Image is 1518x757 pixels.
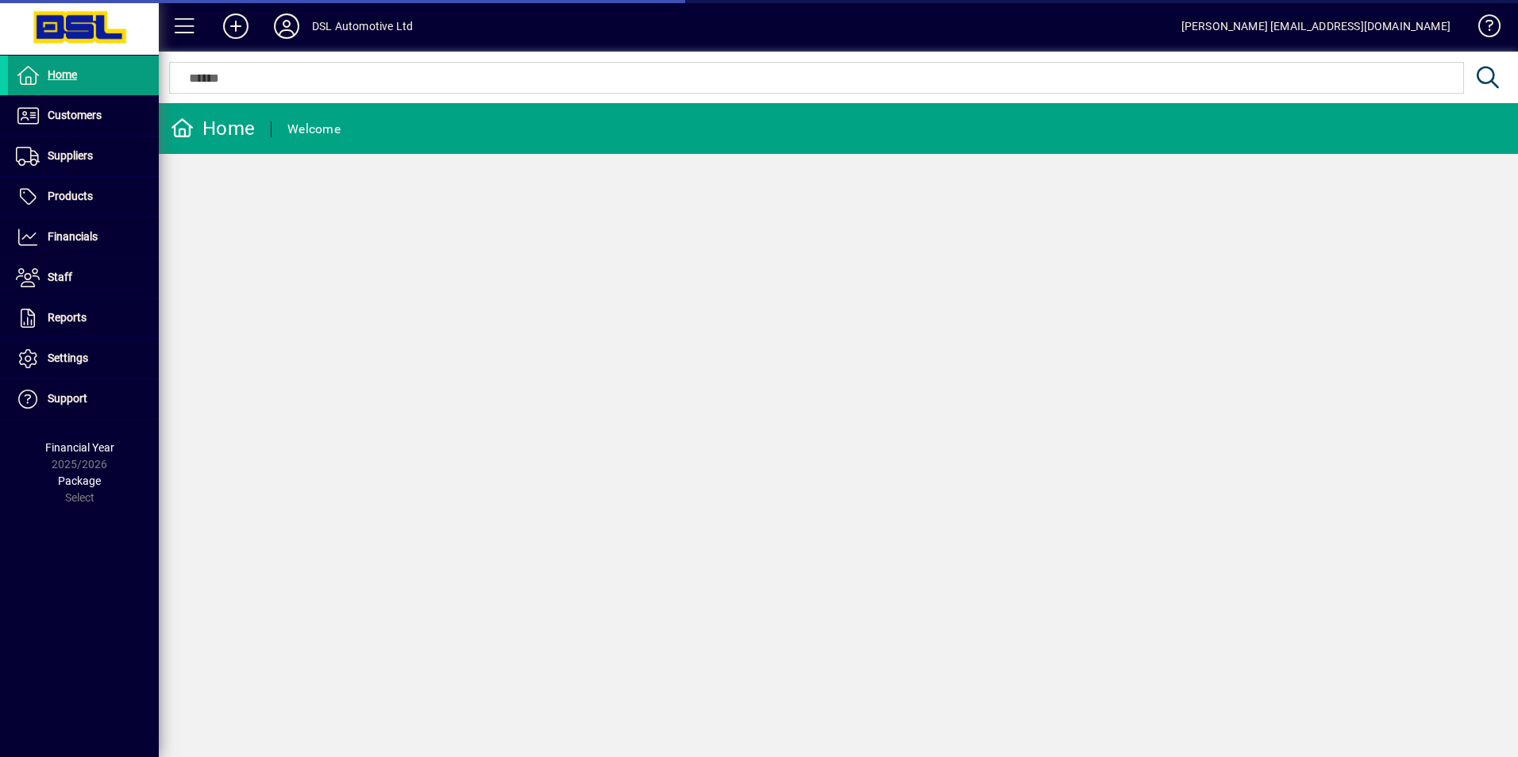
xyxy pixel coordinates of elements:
span: Products [48,190,93,202]
span: Financials [48,230,98,243]
span: Home [48,68,77,81]
div: Welcome [287,117,341,142]
button: Profile [261,12,312,40]
span: Customers [48,109,102,121]
span: Staff [48,271,72,283]
button: Add [210,12,261,40]
div: DSL Automotive Ltd [312,13,413,39]
span: Financial Year [45,441,114,454]
span: Package [58,475,101,487]
span: Reports [48,311,87,324]
a: Support [8,379,159,419]
a: Reports [8,298,159,338]
a: Staff [8,258,159,298]
span: Support [48,392,87,405]
div: Home [171,116,255,141]
span: Suppliers [48,149,93,162]
a: Financials [8,217,159,257]
a: Products [8,177,159,217]
a: Suppliers [8,136,159,176]
span: Settings [48,352,88,364]
div: [PERSON_NAME] [EMAIL_ADDRESS][DOMAIN_NAME] [1181,13,1451,39]
a: Settings [8,339,159,378]
a: Customers [8,96,159,136]
a: Knowledge Base [1466,3,1498,55]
